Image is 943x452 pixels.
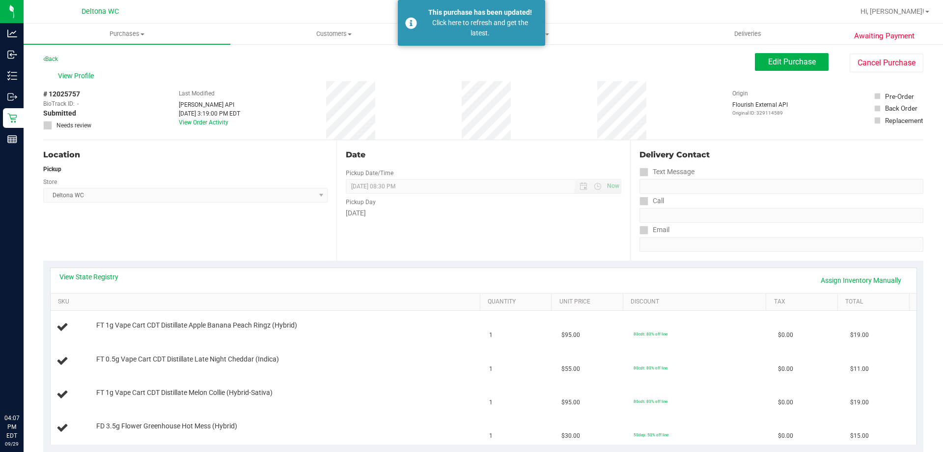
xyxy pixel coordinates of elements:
div: [DATE] 3:19:00 PM EDT [179,109,240,118]
div: Replacement [885,116,923,125]
a: Back [43,56,58,62]
a: Quantity [488,298,548,306]
a: Unit Price [559,298,619,306]
span: $0.00 [778,398,793,407]
span: $95.00 [561,398,580,407]
span: 1 [489,331,493,340]
span: FD 3.5g Flower Greenhouse Hot Mess (Hybrid) [96,422,237,431]
span: View Profile [58,71,97,81]
span: # 12025757 [43,89,80,99]
a: Deliveries [644,24,851,44]
span: $0.00 [778,431,793,441]
a: Total [845,298,905,306]
span: $19.00 [850,398,869,407]
span: FT 0.5g Vape Cart CDT Distillate Late Night Cheddar (Indica) [96,355,279,364]
span: 80cdt: 80% off line [634,365,667,370]
label: Pickup Date/Time [346,169,393,178]
label: Pickup Day [346,198,376,207]
span: Hi, [PERSON_NAME]! [860,7,924,15]
inline-svg: Outbound [7,92,17,102]
input: Format: (999) 999-9999 [639,179,923,194]
div: Click here to refresh and get the latest. [422,18,538,38]
span: Purchases [24,30,230,38]
span: 50dep: 50% off line [634,432,668,437]
span: $15.00 [850,431,869,441]
iframe: Resource center [10,373,39,403]
p: Original ID: 329114589 [732,109,788,117]
div: Location [43,149,328,161]
span: 1 [489,364,493,374]
label: Last Modified [179,89,215,98]
span: 80cdt: 80% off line [634,399,667,404]
span: 1 [489,398,493,407]
div: This purchase has been updated! [422,7,538,18]
span: Submitted [43,108,76,119]
div: Pre-Order [885,91,914,101]
inline-svg: Inbound [7,50,17,60]
div: Date [346,149,621,161]
label: Origin [732,89,748,98]
span: $30.00 [561,431,580,441]
a: View State Registry [59,272,118,282]
label: Store [43,178,57,186]
span: $0.00 [778,331,793,340]
span: $19.00 [850,331,869,340]
a: Assign Inventory Manually [814,272,908,289]
a: Discount [631,298,762,306]
p: 09/29 [4,440,19,448]
span: $55.00 [561,364,580,374]
button: Edit Purchase [755,53,829,71]
label: Email [639,223,669,237]
inline-svg: Reports [7,134,17,144]
strong: Pickup [43,166,61,173]
a: Purchases [24,24,230,44]
a: View Order Activity [179,119,228,126]
label: Text Message [639,165,694,179]
inline-svg: Inventory [7,71,17,81]
span: FT 1g Vape Cart CDT Distillate Melon Collie (Hybrid-Sativa) [96,388,273,397]
span: - [77,99,79,108]
span: $0.00 [778,364,793,374]
div: Back Order [885,103,917,113]
span: Deltona WC [82,7,119,16]
span: Deliveries [721,30,775,38]
a: Customers [230,24,437,44]
inline-svg: Retail [7,113,17,123]
div: Flourish External API [732,100,788,117]
div: Delivery Contact [639,149,923,161]
a: Tax [774,298,834,306]
span: BioTrack ID: [43,99,75,108]
button: Cancel Purchase [850,54,923,72]
label: Call [639,194,664,208]
span: 80cdt: 80% off line [634,331,667,336]
span: Awaiting Payment [854,30,915,42]
span: Needs review [56,121,91,130]
span: 1 [489,431,493,441]
inline-svg: Analytics [7,29,17,38]
div: [DATE] [346,208,621,218]
div: [PERSON_NAME] API [179,100,240,109]
span: Customers [231,30,437,38]
p: 04:07 PM EDT [4,414,19,440]
span: $11.00 [850,364,869,374]
a: SKU [58,298,476,306]
input: Format: (999) 999-9999 [639,208,923,223]
span: Edit Purchase [768,57,816,66]
span: $95.00 [561,331,580,340]
span: FT 1g Vape Cart CDT Distillate Apple Banana Peach Ringz (Hybrid) [96,321,297,330]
